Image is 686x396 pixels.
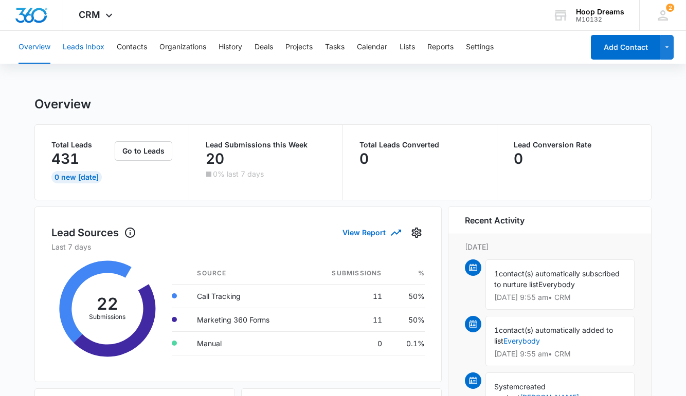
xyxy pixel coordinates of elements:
p: 0% last 7 days [213,171,264,178]
td: 50% [390,284,425,308]
h1: Lead Sources [51,225,136,240]
span: Everybody [538,280,575,289]
span: contact(s) automatically subscribed to nurture list [494,269,620,289]
button: Organizations [159,31,206,64]
button: View Report [342,223,400,241]
p: 20 [206,150,224,167]
p: Last 7 days [51,241,425,252]
button: Overview [19,31,50,64]
h1: Overview [34,97,91,112]
button: Add Contact [591,35,660,60]
p: 431 [51,150,79,167]
td: Manual [189,331,304,355]
button: Settings [408,224,425,241]
div: account id [576,16,624,23]
button: Deals [255,31,273,64]
p: Total Leads Converted [359,141,480,148]
td: 50% [390,308,425,331]
button: Tasks [325,31,345,64]
button: Leads Inbox [63,31,104,64]
button: Lists [400,31,415,64]
span: System [494,382,519,391]
a: Everybody [503,336,540,345]
button: Contacts [117,31,147,64]
th: Source [189,262,304,285]
p: [DATE] 9:55 am • CRM [494,294,626,301]
button: Calendar [357,31,387,64]
button: Reports [427,31,454,64]
p: Total Leads [51,141,113,148]
a: Go to Leads [115,146,172,155]
div: account name [576,8,624,16]
span: 1 [494,269,499,278]
div: notifications count [666,4,674,12]
td: Call Tracking [189,284,304,308]
span: contact(s) automatically added to list [494,326,613,345]
button: Settings [466,31,494,64]
td: 0 [304,331,390,355]
div: 0 New [DATE] [51,171,102,183]
td: 11 [304,308,390,331]
span: CRM [79,9,100,20]
p: Lead Submissions this Week [206,141,327,148]
p: Lead Conversion Rate [514,141,635,148]
button: Projects [285,31,313,64]
button: History [219,31,242,64]
td: 11 [304,284,390,308]
td: Marketing 360 Forms [189,308,304,331]
button: Go to Leads [115,141,172,161]
th: Submissions [304,262,390,285]
p: 0 [359,150,369,167]
p: 0 [514,150,523,167]
th: % [390,262,425,285]
span: 2 [666,4,674,12]
td: 0.1% [390,331,425,355]
p: [DATE] [465,241,635,252]
h6: Recent Activity [465,214,525,227]
span: 1 [494,326,499,334]
p: [DATE] 9:55 am • CRM [494,350,626,357]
